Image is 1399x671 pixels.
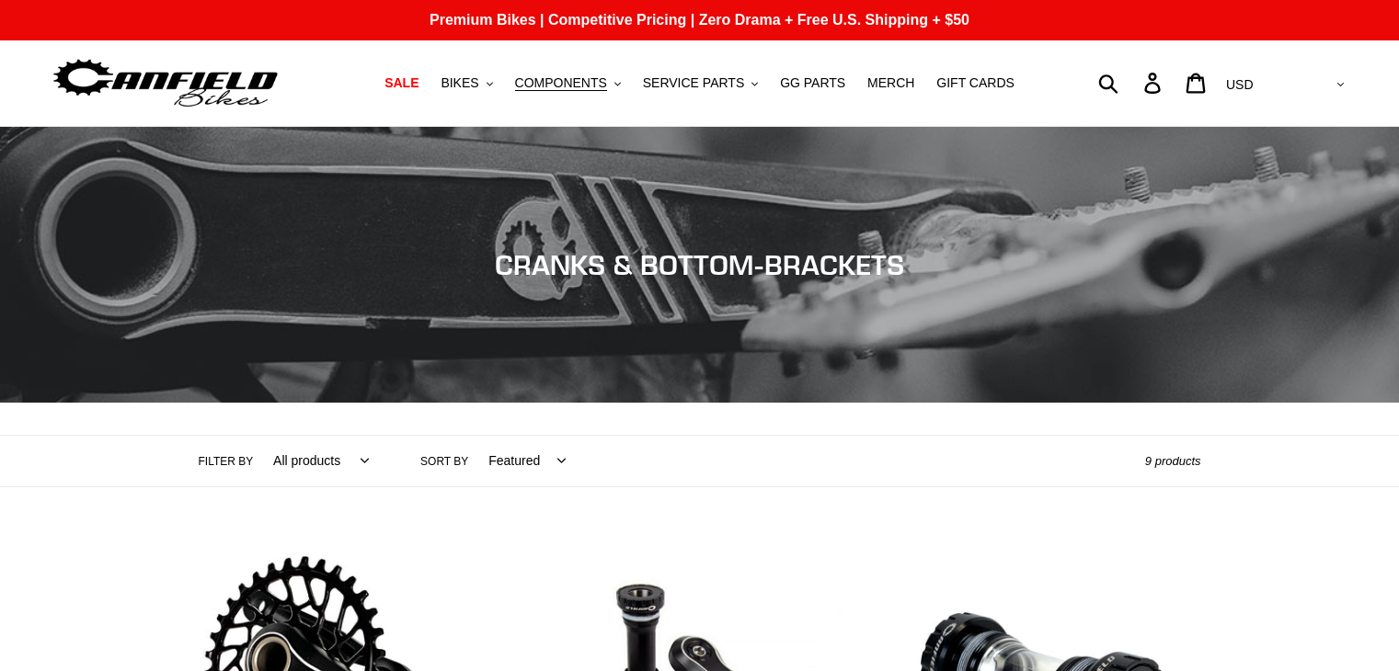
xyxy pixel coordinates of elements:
[643,75,744,91] span: SERVICE PARTS
[199,453,254,470] label: Filter by
[51,54,281,112] img: Canfield Bikes
[375,71,428,96] a: SALE
[506,71,630,96] button: COMPONENTS
[858,71,923,96] a: MERCH
[384,75,419,91] span: SALE
[1145,454,1201,468] span: 9 products
[495,248,904,281] span: CRANKS & BOTTOM-BRACKETS
[780,75,845,91] span: GG PARTS
[867,75,914,91] span: MERCH
[771,71,854,96] a: GG PARTS
[441,75,478,91] span: BIKES
[515,75,607,91] span: COMPONENTS
[1108,63,1155,103] input: Search
[936,75,1015,91] span: GIFT CARDS
[420,453,468,470] label: Sort by
[927,71,1024,96] a: GIFT CARDS
[634,71,767,96] button: SERVICE PARTS
[431,71,501,96] button: BIKES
